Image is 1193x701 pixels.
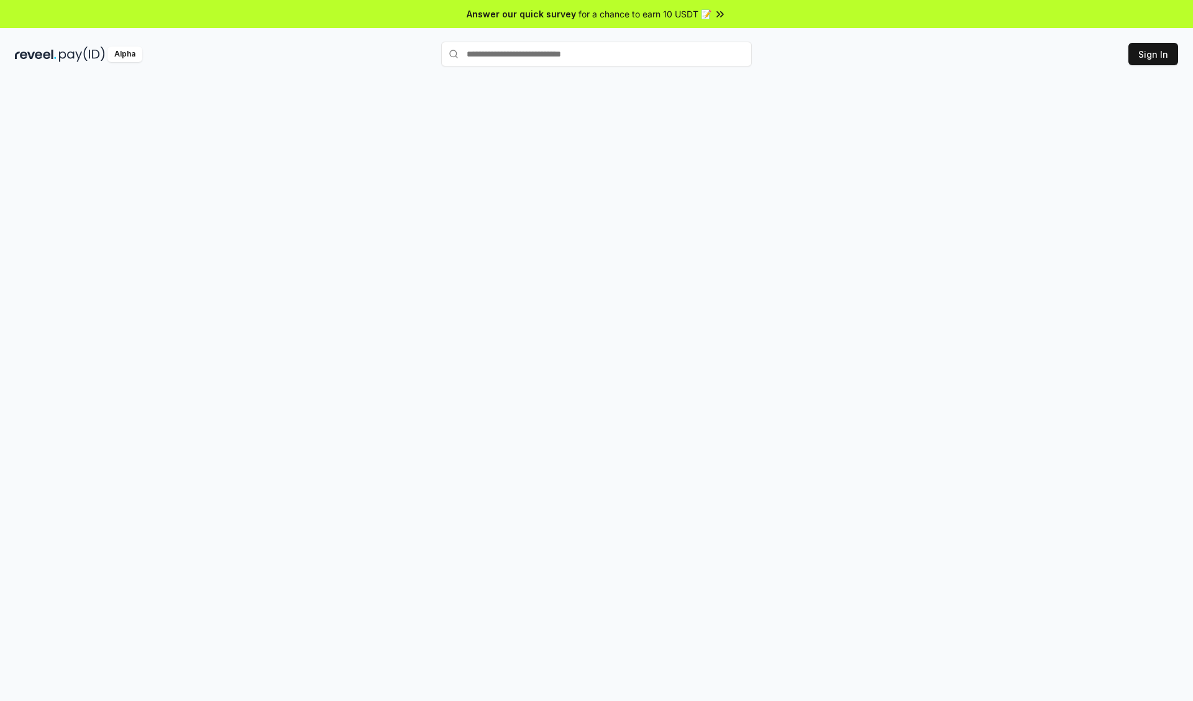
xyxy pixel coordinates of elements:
span: Answer our quick survey [467,7,576,20]
button: Sign In [1128,43,1178,65]
img: pay_id [59,47,105,62]
span: for a chance to earn 10 USDT 📝 [578,7,711,20]
div: Alpha [107,47,142,62]
img: reveel_dark [15,47,57,62]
